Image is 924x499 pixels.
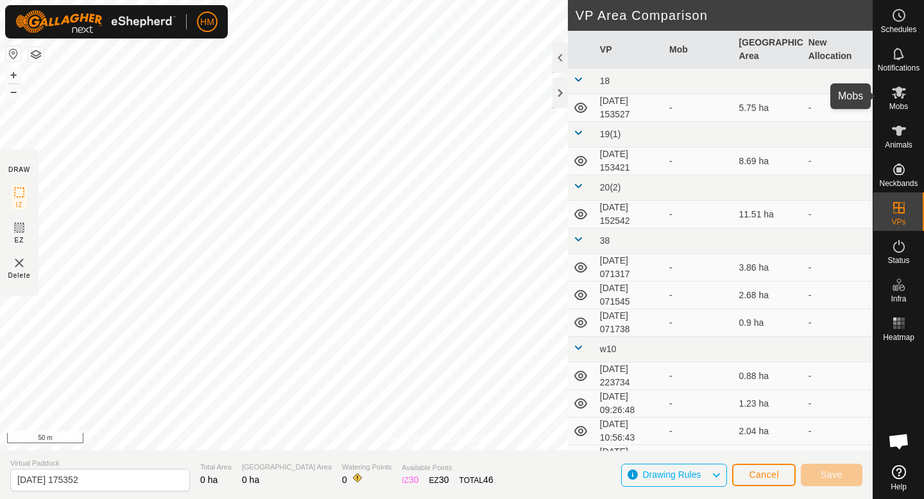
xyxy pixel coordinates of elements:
span: Heatmap [883,334,914,341]
span: IZ [16,200,23,210]
div: - [669,208,728,221]
span: 30 [439,475,449,485]
div: - [669,261,728,275]
h2: VP Area Comparison [576,8,873,23]
img: VP [12,255,27,271]
span: HM [200,15,214,29]
td: [DATE] 10:56:43 [595,418,664,445]
span: Notifications [878,64,920,72]
span: Drawing Rules [642,469,701,480]
div: - [669,101,728,115]
span: Watering Points [342,462,391,473]
td: - [803,282,873,309]
td: 0.88 ha [733,362,803,390]
td: [DATE] 223734 [595,362,664,390]
span: Save [821,469,843,480]
td: 2.86 ha [733,445,803,473]
td: 8.69 ha [733,148,803,175]
td: - [803,390,873,418]
span: Mobs [889,103,908,110]
div: - [669,425,728,438]
td: 5.75 ha [733,94,803,122]
td: [DATE] 071545 [595,282,664,309]
td: 2.04 ha [733,418,803,445]
td: 2.68 ha [733,282,803,309]
th: [GEOGRAPHIC_DATA] Area [733,31,803,69]
div: - [669,397,728,410]
span: w10 [600,344,617,354]
span: [GEOGRAPHIC_DATA] Area [242,462,332,473]
td: - [803,309,873,337]
span: 0 ha [200,475,218,485]
span: 0 [342,475,347,485]
td: [DATE] 09:26:48 [595,390,664,418]
div: - [669,369,728,383]
div: Open chat [880,422,918,461]
th: Mob [664,31,733,69]
span: 30 [409,475,419,485]
span: Infra [891,295,906,303]
th: VP [595,31,664,69]
td: - [803,148,873,175]
div: DRAW [8,165,30,174]
a: Privacy Policy [386,434,434,445]
div: - [669,155,728,168]
span: VPs [891,218,905,226]
td: 0.9 ha [733,309,803,337]
td: [DATE] 071738 [595,309,664,337]
button: + [6,67,21,83]
td: - [803,445,873,473]
span: EZ [15,235,24,245]
img: Gallagher Logo [15,10,176,33]
td: - [803,201,873,228]
button: Reset Map [6,46,21,62]
td: [DATE] 071317 [595,254,664,282]
div: EZ [429,473,449,487]
span: Help [891,483,907,491]
span: 20(2) [600,182,621,192]
td: [DATE] 153527 [595,94,664,122]
span: Available Points [402,462,493,473]
span: 18 [600,76,610,86]
td: - [803,254,873,282]
td: 1.23 ha [733,390,803,418]
td: [DATE] 153421 [595,148,664,175]
td: 11.51 ha [733,201,803,228]
span: Total Area [200,462,232,473]
span: Cancel [749,469,779,480]
span: Animals [885,141,912,149]
td: - [803,362,873,390]
td: - [803,418,873,445]
td: 3.86 ha [733,254,803,282]
span: Virtual Paddock [10,458,190,469]
button: Save [801,464,862,486]
span: 38 [600,235,610,246]
td: [DATE] 17:11:15 [595,445,664,473]
button: Cancel [732,464,796,486]
span: Neckbands [879,180,918,187]
span: Schedules [880,26,916,33]
button: Map Layers [28,47,44,62]
div: - [669,289,728,302]
div: - [669,316,728,330]
a: Help [873,460,924,496]
th: New Allocation [803,31,873,69]
td: [DATE] 152542 [595,201,664,228]
div: TOTAL [459,473,493,487]
span: 46 [483,475,493,485]
span: Status [887,257,909,264]
td: - [803,94,873,122]
button: – [6,84,21,99]
div: IZ [402,473,418,487]
a: Contact Us [449,434,487,445]
span: 0 ha [242,475,259,485]
span: Delete [8,271,31,280]
span: 19(1) [600,129,621,139]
